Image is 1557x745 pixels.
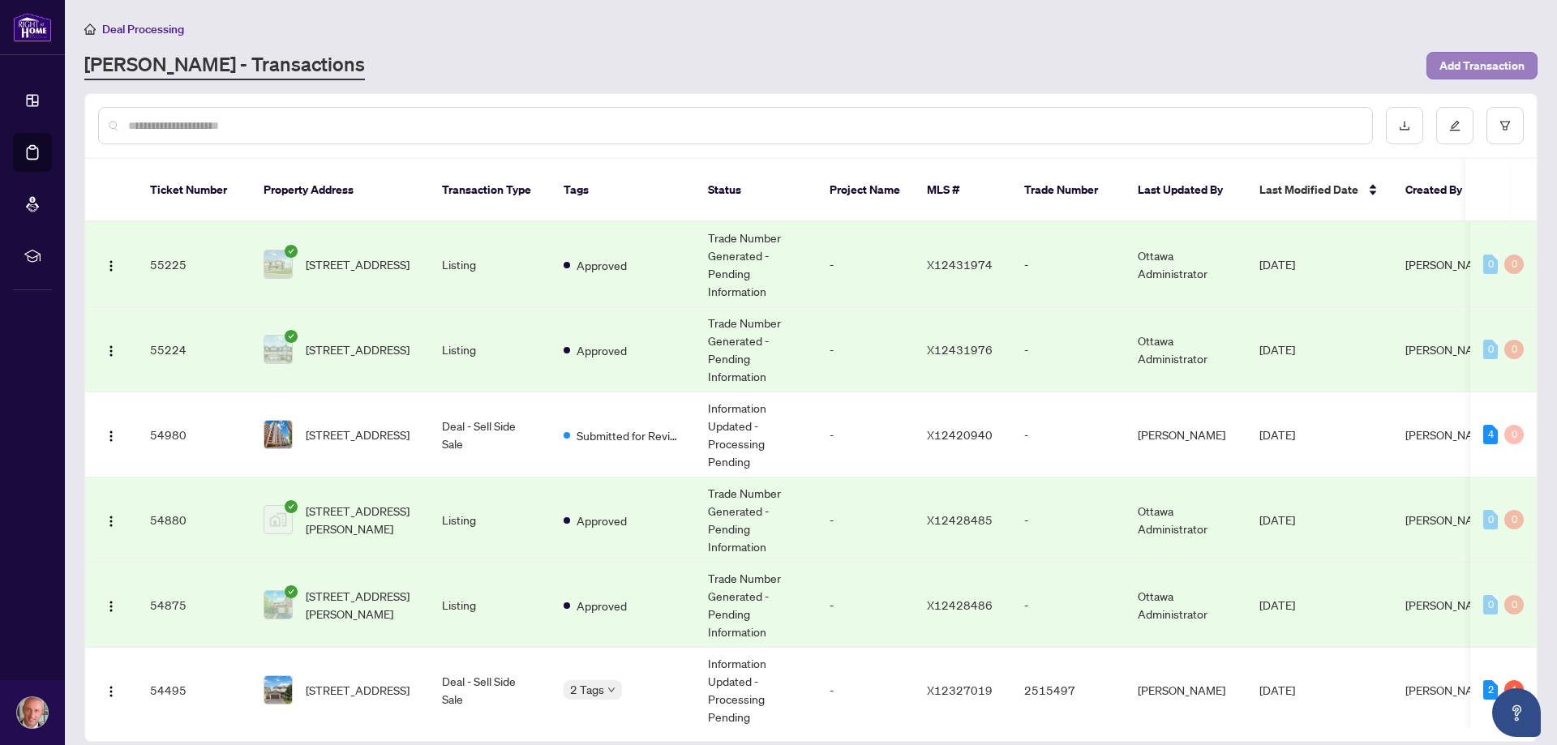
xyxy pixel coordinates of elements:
img: Logo [105,685,118,698]
img: thumbnail-img [264,591,292,619]
span: Approved [577,512,627,529]
button: Open asap [1492,688,1541,737]
img: thumbnail-img [264,676,292,704]
span: [DATE] [1259,512,1295,527]
span: X12428486 [927,597,993,612]
td: 2515497 [1011,648,1125,733]
div: Domain Overview [62,96,145,106]
th: Created By [1392,159,1490,222]
span: Add Transaction [1439,53,1525,79]
td: - [817,307,914,392]
span: Last Modified Date [1259,181,1358,199]
button: Logo [98,251,124,277]
span: filter [1499,120,1511,131]
span: [STREET_ADDRESS][PERSON_NAME] [306,502,416,537]
td: - [817,648,914,733]
th: Project Name [817,159,914,222]
span: 2 Tags [570,680,604,699]
td: Listing [429,222,551,307]
span: [DATE] [1259,342,1295,357]
span: [PERSON_NAME] [1405,257,1493,272]
span: X12431976 [927,342,993,357]
div: 1 [1504,680,1524,700]
td: Deal - Sell Side Sale [429,392,551,477]
span: [DATE] [1259,597,1295,612]
span: home [84,24,96,35]
span: [STREET_ADDRESS] [306,681,410,699]
span: edit [1449,120,1460,131]
img: tab_domain_overview_orange.svg [44,94,57,107]
img: Logo [105,515,118,528]
span: [DATE] [1259,683,1295,697]
span: [PERSON_NAME] [1405,342,1493,357]
img: Logo [105,345,118,358]
th: Last Updated By [1125,159,1246,222]
td: 54880 [137,477,251,563]
a: [PERSON_NAME] - Transactions [84,51,365,80]
span: X12420940 [927,427,993,442]
div: 0 [1483,595,1498,614]
div: v 4.0.25 [45,26,79,39]
div: 0 [1504,340,1524,359]
td: 55225 [137,222,251,307]
td: - [817,222,914,307]
span: X12327019 [927,683,993,697]
span: [DATE] [1259,427,1295,442]
button: Logo [98,422,124,447]
button: Logo [98,677,124,703]
td: Trade Number Generated - Pending Information [695,477,817,563]
th: Property Address [251,159,429,222]
span: X12428485 [927,512,993,527]
img: Profile Icon [17,697,48,728]
button: edit [1436,107,1473,144]
td: Trade Number Generated - Pending Information [695,222,817,307]
img: logo [13,12,52,42]
img: tab_keywords_by_traffic_grey.svg [161,94,174,107]
td: 54495 [137,648,251,733]
td: Listing [429,307,551,392]
span: Approved [577,256,627,274]
td: - [817,477,914,563]
button: Logo [98,507,124,533]
div: 0 [1504,425,1524,444]
span: down [607,686,616,694]
button: filter [1486,107,1524,144]
td: Deal - Sell Side Sale [429,648,551,733]
td: - [1011,307,1125,392]
td: - [1011,477,1125,563]
img: Logo [105,430,118,443]
span: check-circle [285,585,298,598]
div: 4 [1483,425,1498,444]
td: [PERSON_NAME] [1125,392,1246,477]
div: 0 [1483,340,1498,359]
span: [PERSON_NAME] [1405,597,1493,612]
th: Status [695,159,817,222]
span: [PERSON_NAME] [1405,683,1493,697]
span: [PERSON_NAME] [1405,512,1493,527]
img: thumbnail-img [264,336,292,363]
td: 54875 [137,563,251,648]
span: check-circle [285,245,298,258]
th: Transaction Type [429,159,551,222]
span: Approved [577,341,627,359]
img: logo_orange.svg [26,26,39,39]
td: Information Updated - Processing Pending [695,392,817,477]
div: 0 [1504,595,1524,614]
img: thumbnail-img [264,506,292,533]
span: Approved [577,597,627,614]
span: [STREET_ADDRESS] [306,426,410,443]
div: 0 [1504,255,1524,274]
div: 0 [1504,510,1524,529]
div: Domain: [PERSON_NAME][DOMAIN_NAME] [42,42,268,55]
td: Listing [429,477,551,563]
th: MLS # [914,159,1011,222]
td: - [817,563,914,648]
td: Ottawa Administrator [1125,222,1246,307]
span: check-circle [285,330,298,343]
img: Logo [105,259,118,272]
div: 2 [1483,680,1498,700]
td: 54980 [137,392,251,477]
img: Logo [105,600,118,613]
td: Information Updated - Processing Pending [695,648,817,733]
button: Logo [98,592,124,618]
